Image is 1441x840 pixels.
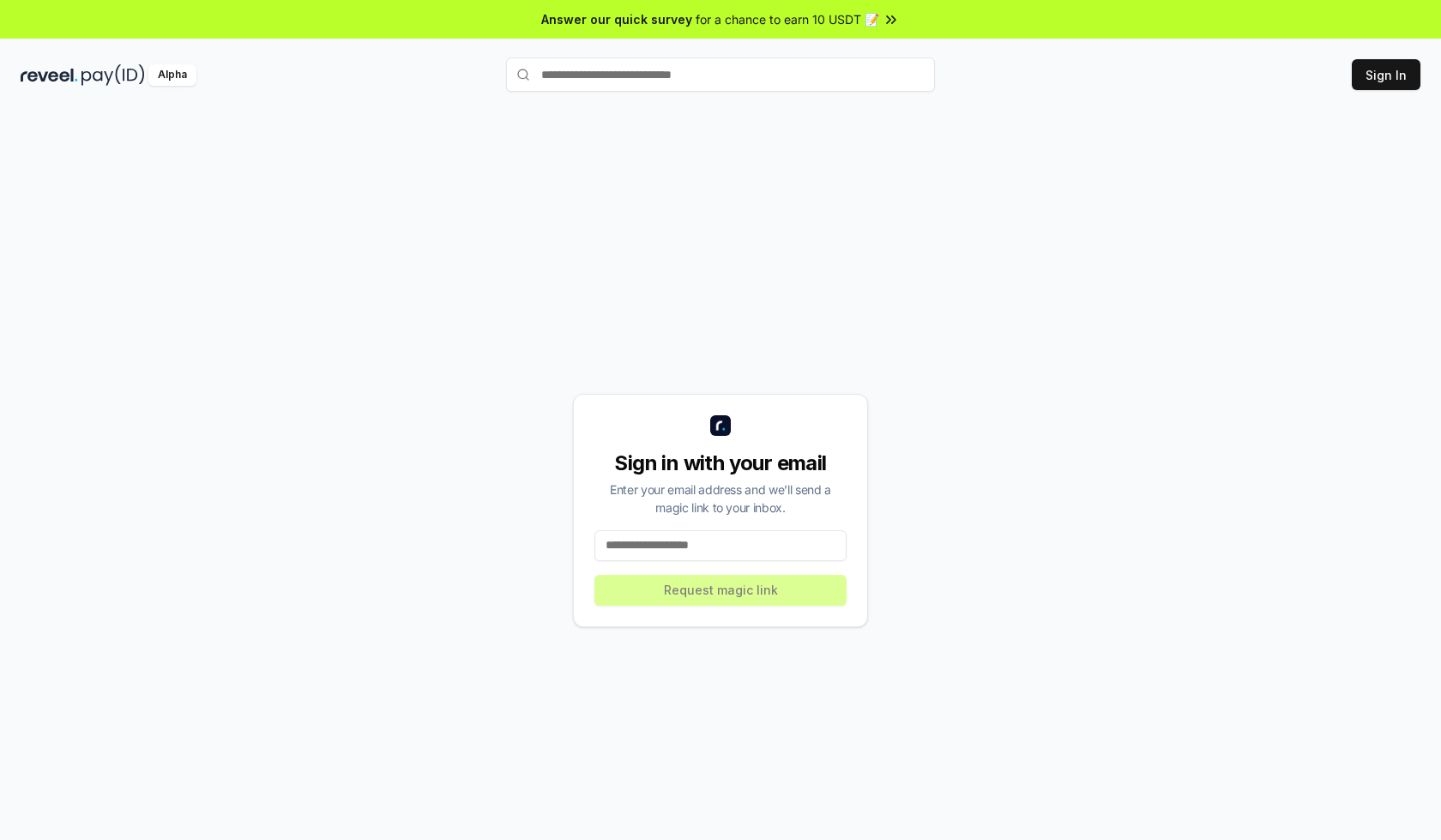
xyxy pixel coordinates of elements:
[696,10,879,28] span: for a chance to earn 10 USDT 📝
[594,480,847,517] div: Enter your email address and we’ll send a magic link to your inbox.
[1352,59,1420,90] button: Sign In
[541,10,692,28] span: Answer our quick survey
[21,64,78,86] img: reveel_dark
[710,415,731,436] img: logo_small
[148,64,196,86] div: Alpha
[81,64,145,86] img: pay_id
[594,450,847,477] div: Sign in with your email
